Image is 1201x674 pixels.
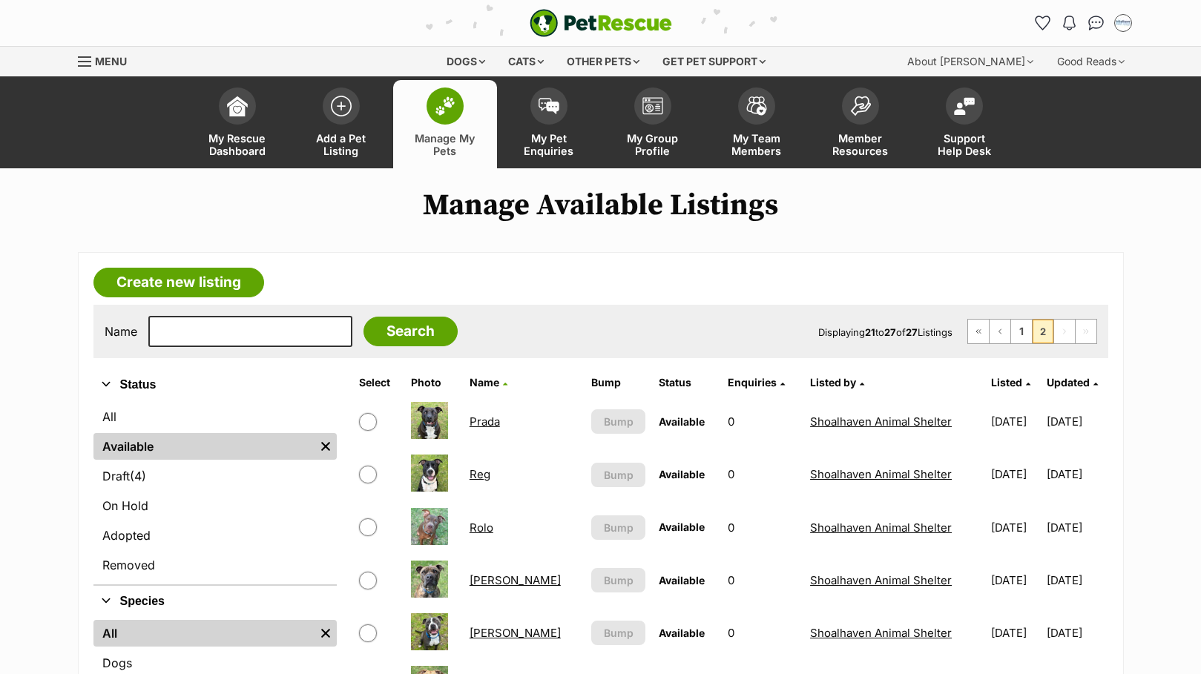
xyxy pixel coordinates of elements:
[130,467,146,485] span: (4)
[93,592,337,611] button: Species
[1063,16,1075,30] img: notifications-46538b983faf8c2785f20acdc204bb7945ddae34d4c08c2a6579f10ce5e182be.svg
[498,47,554,76] div: Cats
[470,626,561,640] a: [PERSON_NAME]
[931,132,998,157] span: Support Help Desk
[604,572,634,588] span: Bump
[810,626,952,640] a: Shoalhaven Animal Shelter
[810,573,952,587] a: Shoalhaven Animal Shelter
[315,620,337,647] a: Remove filter
[985,502,1045,553] td: [DATE]
[185,80,289,168] a: My Rescue Dashboard
[1076,320,1096,343] span: Last page
[1116,16,1131,30] img: Jodie Parnell profile pic
[331,96,352,116] img: add-pet-listing-icon-0afa8454b4691262ce3f59096e99ab1cd57d4a30225e0717b998d2c9b9846f56.svg
[1047,376,1098,389] a: Updated
[659,468,705,480] span: Available
[93,400,337,584] div: Status
[315,433,337,460] a: Remove filter
[93,433,315,460] a: Available
[591,409,645,434] button: Bump
[642,97,663,115] img: group-profile-icon-3fa3cf56718a62981997c0bc7e787c4b2cf8bcc04b72c1350f741eb67cf2f40e.svg
[1047,607,1107,658] td: [DATE]
[1054,320,1075,343] span: Next page
[470,376,507,389] a: Name
[591,621,645,645] button: Bump
[530,9,672,37] a: PetRescue
[722,607,803,658] td: 0
[601,80,705,168] a: My Group Profile
[659,415,705,428] span: Available
[991,376,1022,389] span: Listed
[497,80,601,168] a: My Pet Enquiries
[985,555,1045,606] td: [DATE]
[1085,11,1108,35] a: Conversations
[728,376,785,389] a: Enquiries
[985,449,1045,500] td: [DATE]
[470,521,493,535] a: Rolo
[93,552,337,578] a: Removed
[810,467,952,481] a: Shoalhaven Animal Shelter
[204,132,271,157] span: My Rescue Dashboard
[809,80,912,168] a: Member Resources
[516,132,582,157] span: My Pet Enquiries
[619,132,686,157] span: My Group Profile
[93,620,315,647] a: All
[705,80,809,168] a: My Team Members
[967,319,1097,344] nav: Pagination
[585,371,651,394] th: Bump
[1033,320,1053,343] span: Page 2
[968,320,989,343] a: First page
[912,80,1016,168] a: Support Help Desk
[363,317,458,346] input: Search
[405,371,462,394] th: Photo
[604,414,634,429] span: Bump
[78,47,137,73] a: Menu
[93,375,337,394] button: Status
[722,449,803,500] td: 0
[591,515,645,540] button: Bump
[227,96,248,116] img: dashboard-icon-eb2f2d2d3e046f16d808141f083e7271f6b2e854fb5c12c21221c1fb7104beca.svg
[93,268,264,297] a: Create new listing
[470,467,490,481] a: Reg
[353,371,404,394] th: Select
[810,376,864,389] a: Listed by
[470,414,500,429] a: Prada
[652,47,776,76] div: Get pet support
[412,132,478,157] span: Manage My Pets
[1111,11,1135,35] button: My account
[723,132,790,157] span: My Team Members
[659,521,705,533] span: Available
[884,326,896,338] strong: 27
[93,492,337,519] a: On Hold
[556,47,650,76] div: Other pets
[539,98,559,114] img: pet-enquiries-icon-7e3ad2cf08bfb03b45e93fb7055b45f3efa6380592205ae92323e6603595dc1f.svg
[95,55,127,67] span: Menu
[1031,11,1055,35] a: Favourites
[659,627,705,639] span: Available
[818,326,952,338] span: Displaying to of Listings
[435,96,455,116] img: manage-my-pets-icon-02211641906a0b7f246fdf0571729dbe1e7629f14944591b6c1af311fb30b64b.svg
[470,573,561,587] a: [PERSON_NAME]
[810,521,952,535] a: Shoalhaven Animal Shelter
[308,132,375,157] span: Add a Pet Listing
[722,502,803,553] td: 0
[897,47,1044,76] div: About [PERSON_NAME]
[93,403,337,430] a: All
[1088,16,1104,30] img: chat-41dd97257d64d25036548639549fe6c8038ab92f7586957e7f3b1b290dea8141.svg
[604,625,634,641] span: Bump
[985,607,1045,658] td: [DATE]
[1031,11,1135,35] ul: Account quick links
[1047,502,1107,553] td: [DATE]
[659,574,705,587] span: Available
[985,396,1045,447] td: [DATE]
[1047,555,1107,606] td: [DATE]
[722,396,803,447] td: 0
[990,320,1010,343] a: Previous page
[93,463,337,489] a: Draft
[827,132,894,157] span: Member Resources
[289,80,393,168] a: Add a Pet Listing
[1047,396,1107,447] td: [DATE]
[591,568,645,592] button: Bump
[604,467,634,483] span: Bump
[906,326,918,338] strong: 27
